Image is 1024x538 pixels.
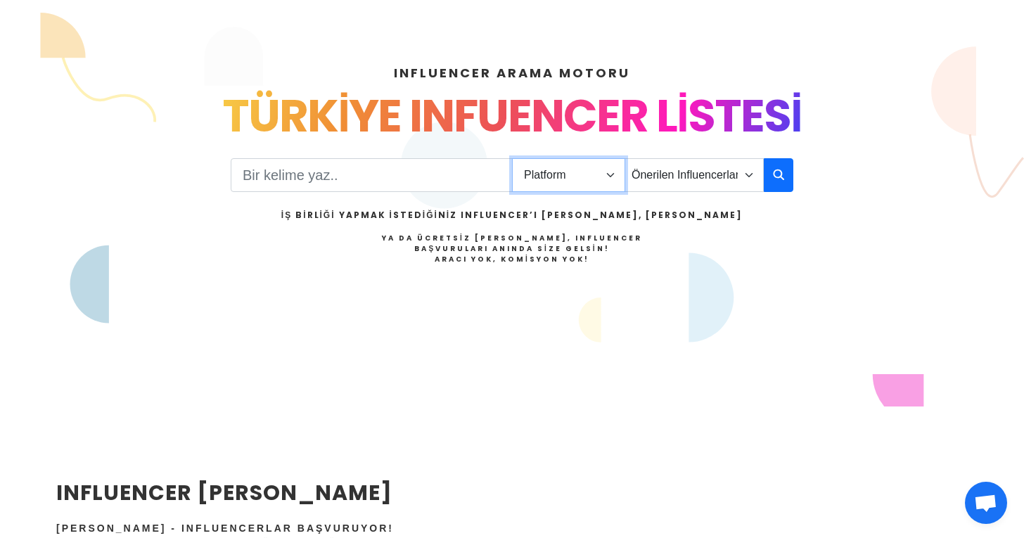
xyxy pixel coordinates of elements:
h4: Ya da Ücretsiz [PERSON_NAME], Influencer Başvuruları Anında Size Gelsin! [281,233,743,264]
h2: İş Birliği Yapmak İstediğiniz Influencer’ı [PERSON_NAME], [PERSON_NAME] [281,209,743,222]
div: Açık sohbet [965,482,1007,524]
h2: INFLUENCER [PERSON_NAME] [56,477,581,508]
strong: Aracı Yok, Komisyon Yok! [435,254,589,264]
input: Search [231,158,513,192]
h4: INFLUENCER ARAMA MOTORU [56,63,968,82]
div: TÜRKİYE INFUENCER LİSTESİ [56,82,968,150]
span: [PERSON_NAME] - Influencerlar Başvuruyor! [56,523,394,534]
